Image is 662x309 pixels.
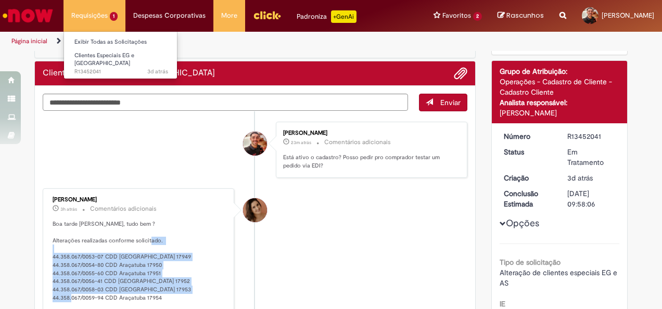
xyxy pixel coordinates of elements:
[243,198,267,222] div: Emiliane Dias De Souza
[602,11,654,20] span: [PERSON_NAME]
[567,188,616,209] div: [DATE] 09:58:06
[147,68,168,75] span: 3d atrás
[496,188,560,209] dt: Conclusão Estimada
[43,94,408,111] textarea: Digite sua mensagem aqui...
[1,5,55,26] img: ServiceNow
[324,138,391,147] small: Comentários adicionais
[221,10,237,21] span: More
[496,147,560,157] dt: Status
[60,206,77,212] time: 29/08/2025 14:36:35
[500,108,620,118] div: [PERSON_NAME]
[283,153,456,170] p: Está ativo o cadastro? Posso pedir pro comprador testar um pedido via EDI?
[147,68,168,75] time: 27/08/2025 11:50:52
[500,97,620,108] div: Analista responsável:
[454,67,467,80] button: Adicionar anexos
[63,31,177,79] ul: Requisições
[500,299,505,308] b: IE
[74,51,134,68] span: Clientes Especiais EG e [GEOGRAPHIC_DATA]
[64,36,179,48] a: Exibir Todas as Solicitações
[567,173,593,183] span: 3d atrás
[74,68,168,76] span: R13452041
[71,10,108,21] span: Requisições
[440,98,461,107] span: Enviar
[567,173,593,183] time: 27/08/2025 11:50:51
[110,12,118,21] span: 1
[496,173,560,183] dt: Criação
[11,37,47,45] a: Página inicial
[500,268,619,288] span: Alteração de clientes especiais EG e AS
[53,197,226,203] div: [PERSON_NAME]
[43,69,215,78] h2: Clientes Especiais EG e AS Histórico de tíquete
[90,204,157,213] small: Comentários adicionais
[506,10,544,20] span: Rascunhos
[567,173,616,183] div: 27/08/2025 11:50:51
[419,94,467,111] button: Enviar
[60,206,77,212] span: 3h atrás
[133,10,206,21] span: Despesas Corporativas
[567,131,616,141] div: R13452041
[500,257,561,267] b: Tipo de solicitação
[253,7,281,23] img: click_logo_yellow_360x200.png
[8,32,434,51] ul: Trilhas de página
[567,147,616,168] div: Em Tratamento
[500,66,620,76] div: Grupo de Atribuição:
[331,10,357,23] p: +GenAi
[291,139,311,146] time: 29/08/2025 16:51:48
[64,50,179,72] a: Aberto R13452041 : Clientes Especiais EG e AS
[291,139,311,146] span: 23m atrás
[500,76,620,97] div: Operações - Cadastro de Cliente - Cadastro Cliente
[243,132,267,156] div: Felipe Nabeiro Urbaneja
[283,130,456,136] div: [PERSON_NAME]
[498,11,544,21] a: Rascunhos
[473,12,482,21] span: 2
[442,10,471,21] span: Favoritos
[297,10,357,23] div: Padroniza
[496,131,560,141] dt: Número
